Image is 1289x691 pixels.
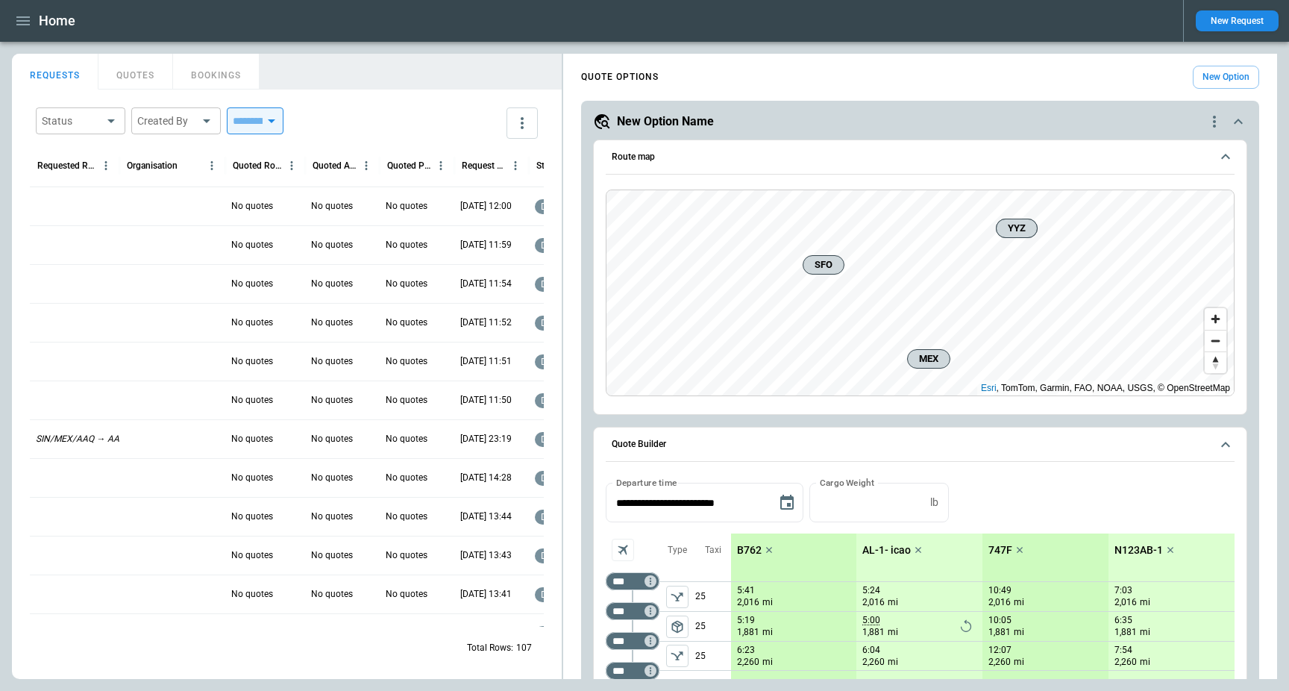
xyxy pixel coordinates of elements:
[386,472,427,484] p: No quotes
[386,239,427,251] p: No quotes
[862,585,880,596] p: 5:24
[462,160,506,171] div: Request Created At (UTC+03:00)
[737,596,759,609] p: 2,016
[460,316,512,329] p: [DATE] 11:52
[606,140,1235,175] button: Route map
[988,656,1011,669] p: 2,260
[1205,308,1226,330] button: Zoom in
[809,257,838,272] span: SFO
[988,544,1012,557] p: 747F
[1114,626,1137,639] p: 1,881
[862,656,885,669] p: 2,260
[1140,656,1150,669] p: mi
[606,190,1234,396] canvas: Map
[666,586,689,608] span: Type of sector
[695,582,731,611] p: 25
[386,355,427,368] p: No quotes
[1205,351,1226,373] button: Reset bearing to north
[981,383,997,393] a: Esri
[460,394,512,407] p: [DATE] 11:50
[988,615,1012,626] p: 10:05
[460,200,512,213] p: [DATE] 12:00
[606,428,1235,462] button: Quote Builder
[311,278,353,290] p: No quotes
[666,616,689,638] button: left aligned
[42,113,101,128] div: Status
[282,156,301,175] button: Quoted Route column menu
[1014,656,1024,669] p: mi
[386,200,427,213] p: No quotes
[1205,330,1226,351] button: Zoom out
[888,596,898,609] p: mi
[981,381,1230,395] div: , TomTom, Garmin, FAO, NOAA, USGS, © OpenStreetMap
[666,586,689,608] button: left aligned
[506,107,538,139] button: more
[1193,66,1259,89] button: New Option
[460,239,512,251] p: [DATE] 11:59
[862,615,880,626] p: 5:00
[1196,10,1279,31] button: New Request
[231,355,273,368] p: No quotes
[666,645,689,667] span: Type of sector
[1114,544,1163,557] p: N123AB-1
[862,645,880,656] p: 6:04
[606,190,1235,397] div: Route map
[311,239,353,251] p: No quotes
[606,632,659,650] div: Too short
[386,394,427,407] p: No quotes
[762,626,773,639] p: mi
[467,642,513,654] p: Total Rows:
[581,74,659,81] h4: QUOTE OPTIONS
[670,619,685,634] span: package_2
[606,572,659,590] div: Too short
[311,200,353,213] p: No quotes
[914,351,944,366] span: MEX
[231,239,273,251] p: No quotes
[231,316,273,329] p: No quotes
[313,160,357,171] div: Quoted Aircraft
[737,656,759,669] p: 2,260
[460,549,512,562] p: [DATE] 13:43
[695,612,731,641] p: 25
[460,355,512,368] p: [DATE] 11:51
[231,510,273,523] p: No quotes
[616,476,677,489] label: Departure time
[820,476,874,489] label: Cargo Weight
[888,626,898,639] p: mi
[1114,645,1132,656] p: 7:54
[1014,596,1024,609] p: mi
[431,156,451,175] button: Quoted Price column menu
[668,544,687,557] p: Type
[231,549,273,562] p: No quotes
[1114,596,1137,609] p: 2,016
[666,616,689,638] span: Type of sector
[460,510,512,523] p: [DATE] 13:44
[460,472,512,484] p: [DATE] 14:28
[311,549,353,562] p: No quotes
[1140,626,1150,639] p: mi
[737,544,762,557] p: B762
[737,615,755,626] p: 5:19
[98,54,173,90] button: QUOTES
[231,200,273,213] p: No quotes
[231,588,273,601] p: No quotes
[1014,626,1024,639] p: mi
[612,152,655,162] h6: Route map
[737,645,755,656] p: 6:23
[612,539,634,561] span: Aircraft selection
[12,54,98,90] button: REQUESTS
[737,585,755,596] p: 5:41
[96,156,116,175] button: Requested Route column menu
[593,113,1247,131] button: New Option Namequote-option-actions
[386,510,427,523] p: No quotes
[311,433,353,445] p: No quotes
[695,642,731,670] p: 25
[386,278,427,290] p: No quotes
[460,278,512,290] p: [DATE] 11:54
[956,616,976,637] span: Reset
[705,544,721,557] p: Taxi
[762,596,773,609] p: mi
[666,645,689,667] button: left aligned
[311,394,353,407] p: No quotes
[1003,221,1031,236] span: YYZ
